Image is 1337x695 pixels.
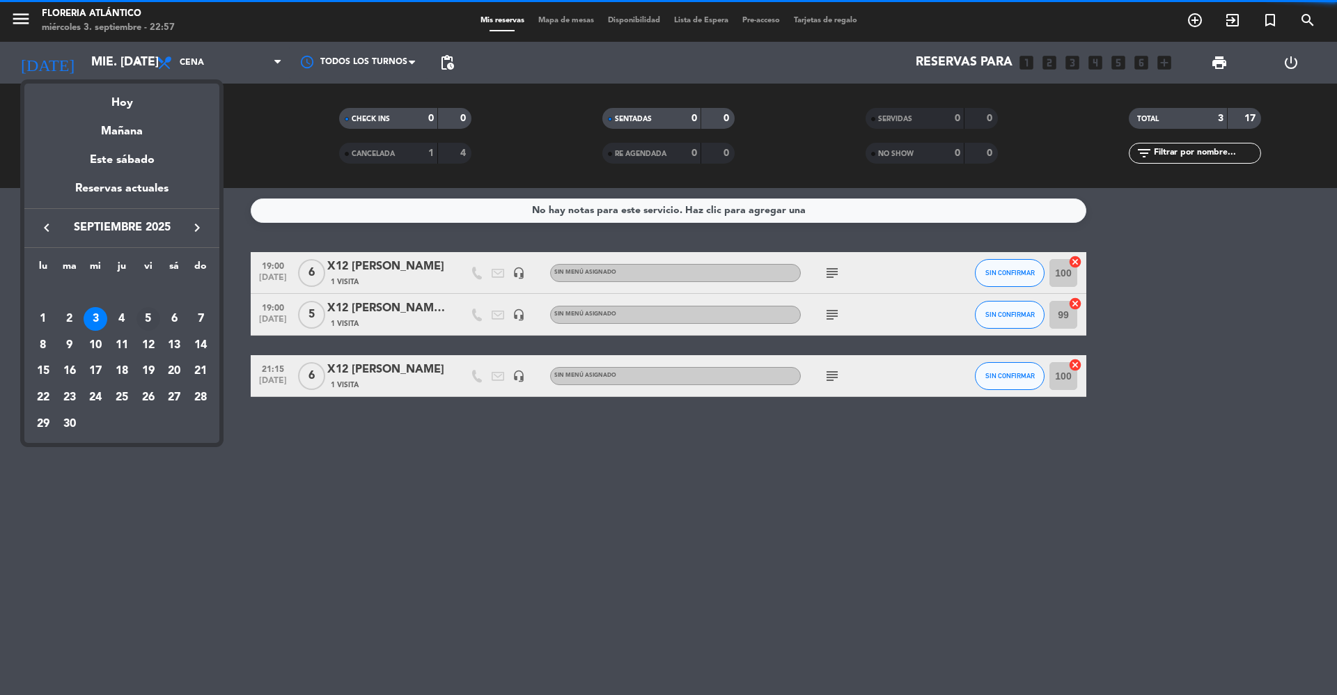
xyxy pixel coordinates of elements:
[162,386,186,409] div: 27
[162,384,188,411] td: 27 de septiembre de 2025
[30,384,56,411] td: 22 de septiembre de 2025
[56,358,83,384] td: 16 de septiembre de 2025
[162,358,188,384] td: 20 de septiembre de 2025
[135,332,162,359] td: 12 de septiembre de 2025
[189,307,212,331] div: 7
[187,332,214,359] td: 14 de septiembre de 2025
[30,411,56,437] td: 29 de septiembre de 2025
[82,258,109,280] th: miércoles
[84,307,107,331] div: 3
[135,258,162,280] th: viernes
[187,258,214,280] th: domingo
[31,334,55,357] div: 8
[30,306,56,332] td: 1 de septiembre de 2025
[56,306,83,332] td: 2 de septiembre de 2025
[110,334,134,357] div: 11
[59,219,185,237] span: septiembre 2025
[109,384,135,411] td: 25 de septiembre de 2025
[38,219,55,236] i: keyboard_arrow_left
[189,219,205,236] i: keyboard_arrow_right
[56,332,83,359] td: 9 de septiembre de 2025
[109,358,135,384] td: 18 de septiembre de 2025
[189,386,212,409] div: 28
[34,219,59,237] button: keyboard_arrow_left
[56,258,83,280] th: martes
[109,258,135,280] th: jueves
[30,258,56,280] th: lunes
[136,334,160,357] div: 12
[24,180,219,208] div: Reservas actuales
[162,307,186,331] div: 6
[162,334,186,357] div: 13
[31,359,55,383] div: 15
[187,384,214,411] td: 28 de septiembre de 2025
[84,334,107,357] div: 10
[56,411,83,437] td: 30 de septiembre de 2025
[162,258,188,280] th: sábado
[30,332,56,359] td: 8 de septiembre de 2025
[189,334,212,357] div: 14
[136,386,160,409] div: 26
[135,358,162,384] td: 19 de septiembre de 2025
[84,359,107,383] div: 17
[110,307,134,331] div: 4
[187,358,214,384] td: 21 de septiembre de 2025
[109,306,135,332] td: 4 de septiembre de 2025
[110,359,134,383] div: 18
[110,386,134,409] div: 25
[24,84,219,112] div: Hoy
[135,384,162,411] td: 26 de septiembre de 2025
[162,332,188,359] td: 13 de septiembre de 2025
[109,332,135,359] td: 11 de septiembre de 2025
[24,141,219,180] div: Este sábado
[56,384,83,411] td: 23 de septiembre de 2025
[30,358,56,384] td: 15 de septiembre de 2025
[136,359,160,383] div: 19
[136,307,160,331] div: 5
[189,359,212,383] div: 21
[58,307,81,331] div: 2
[187,306,214,332] td: 7 de septiembre de 2025
[162,306,188,332] td: 6 de septiembre de 2025
[58,412,81,436] div: 30
[84,386,107,409] div: 24
[82,332,109,359] td: 10 de septiembre de 2025
[31,412,55,436] div: 29
[30,279,214,306] td: SEP.
[82,306,109,332] td: 3 de septiembre de 2025
[31,386,55,409] div: 22
[82,384,109,411] td: 24 de septiembre de 2025
[162,359,186,383] div: 20
[185,219,210,237] button: keyboard_arrow_right
[24,112,219,141] div: Mañana
[58,334,81,357] div: 9
[58,359,81,383] div: 16
[58,386,81,409] div: 23
[135,306,162,332] td: 5 de septiembre de 2025
[82,358,109,384] td: 17 de septiembre de 2025
[31,307,55,331] div: 1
